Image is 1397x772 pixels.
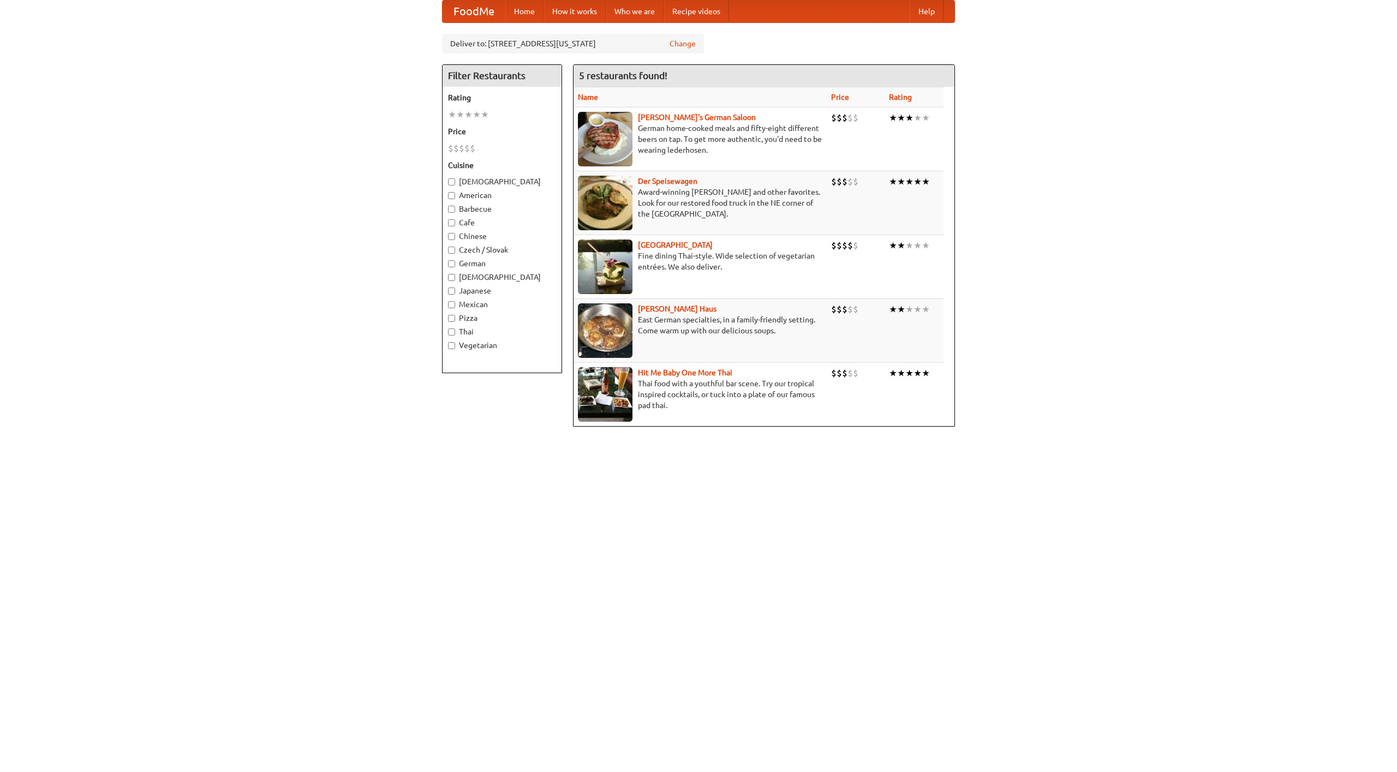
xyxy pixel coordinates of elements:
[837,240,842,252] li: $
[448,178,455,185] input: [DEMOGRAPHIC_DATA]
[842,240,847,252] li: $
[905,112,914,124] li: ★
[905,176,914,188] li: ★
[889,112,897,124] li: ★
[831,240,837,252] li: $
[842,367,847,379] li: $
[448,92,556,103] h5: Rating
[897,303,905,315] li: ★
[448,233,455,240] input: Chinese
[443,65,562,87] h4: Filter Restaurants
[853,240,858,252] li: $
[853,176,858,188] li: $
[448,219,455,226] input: Cafe
[914,303,922,315] li: ★
[853,367,858,379] li: $
[638,304,717,313] b: [PERSON_NAME] Haus
[638,368,732,377] a: Hit Me Baby One More Thai
[897,240,905,252] li: ★
[453,142,459,154] li: $
[578,367,632,422] img: babythai.jpg
[837,176,842,188] li: $
[448,272,556,283] label: [DEMOGRAPHIC_DATA]
[837,112,842,124] li: $
[578,93,598,101] a: Name
[579,70,667,81] ng-pluralize: 5 restaurants found!
[905,303,914,315] li: ★
[842,303,847,315] li: $
[831,176,837,188] li: $
[831,112,837,124] li: $
[448,231,556,242] label: Chinese
[578,112,632,166] img: esthers.jpg
[448,217,556,228] label: Cafe
[448,176,556,187] label: [DEMOGRAPHIC_DATA]
[448,206,455,213] input: Barbecue
[448,288,455,295] input: Japanese
[847,112,853,124] li: $
[905,240,914,252] li: ★
[448,247,455,254] input: Czech / Slovak
[853,112,858,124] li: $
[448,340,556,351] label: Vegetarian
[831,93,849,101] a: Price
[578,314,822,336] p: East German specialties, in a family-friendly setting. Come warm up with our delicious soups.
[578,303,632,358] img: kohlhaus.jpg
[448,204,556,214] label: Barbecue
[847,176,853,188] li: $
[470,142,475,154] li: $
[914,240,922,252] li: ★
[459,142,464,154] li: $
[448,315,455,322] input: Pizza
[905,367,914,379] li: ★
[456,109,464,121] li: ★
[448,301,455,308] input: Mexican
[578,176,632,230] img: speisewagen.jpg
[606,1,664,22] a: Who we are
[847,240,853,252] li: $
[889,367,897,379] li: ★
[847,303,853,315] li: $
[914,367,922,379] li: ★
[837,303,842,315] li: $
[578,240,632,294] img: satay.jpg
[448,126,556,137] h5: Price
[897,176,905,188] li: ★
[922,303,930,315] li: ★
[578,187,822,219] p: Award-winning [PERSON_NAME] and other favorites. Look for our restored food truck in the NE corne...
[670,38,696,49] a: Change
[448,192,455,199] input: American
[448,326,556,337] label: Thai
[922,240,930,252] li: ★
[448,160,556,171] h5: Cuisine
[448,260,455,267] input: German
[448,342,455,349] input: Vegetarian
[889,240,897,252] li: ★
[544,1,606,22] a: How it works
[889,176,897,188] li: ★
[638,113,756,122] b: [PERSON_NAME]'s German Saloon
[578,123,822,155] p: German home-cooked meals and fifty-eight different beers on tap. To get more authentic, you'd nee...
[837,367,842,379] li: $
[638,241,713,249] a: [GEOGRAPHIC_DATA]
[448,285,556,296] label: Japanese
[448,313,556,324] label: Pizza
[847,367,853,379] li: $
[505,1,544,22] a: Home
[448,190,556,201] label: American
[481,109,489,121] li: ★
[448,142,453,154] li: $
[922,112,930,124] li: ★
[448,258,556,269] label: German
[922,367,930,379] li: ★
[442,34,704,53] div: Deliver to: [STREET_ADDRESS][US_STATE]
[889,303,897,315] li: ★
[664,1,729,22] a: Recipe videos
[914,112,922,124] li: ★
[638,177,697,185] a: Der Speisewagen
[831,367,837,379] li: $
[842,112,847,124] li: $
[448,109,456,121] li: ★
